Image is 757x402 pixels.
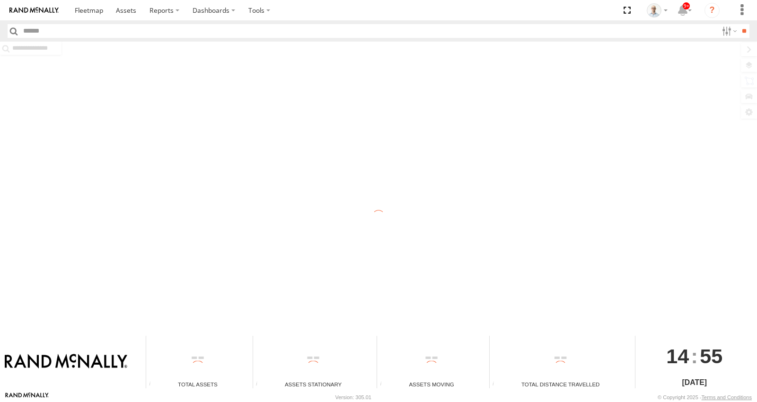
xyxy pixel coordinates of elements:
[377,380,485,388] div: Assets Moving
[658,394,752,400] div: © Copyright 2025 -
[643,3,671,17] div: Kurt Byers
[335,394,371,400] div: Version: 305.01
[146,380,249,388] div: Total Assets
[718,24,739,38] label: Search Filter Options
[704,3,720,18] i: ?
[5,354,127,370] img: Rand McNally
[253,380,373,388] div: Assets Stationary
[253,381,267,388] div: Total number of assets current stationary.
[490,380,632,388] div: Total Distance Travelled
[377,381,391,388] div: Total number of assets current in transit.
[635,336,754,376] div: :
[490,381,504,388] div: Total distance travelled by all assets within specified date range and applied filters
[5,393,49,402] a: Visit our Website
[146,381,160,388] div: Total number of Enabled Assets
[700,336,722,376] span: 55
[666,336,689,376] span: 14
[635,377,754,388] div: [DATE]
[9,7,59,14] img: rand-logo.svg
[702,394,752,400] a: Terms and Conditions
